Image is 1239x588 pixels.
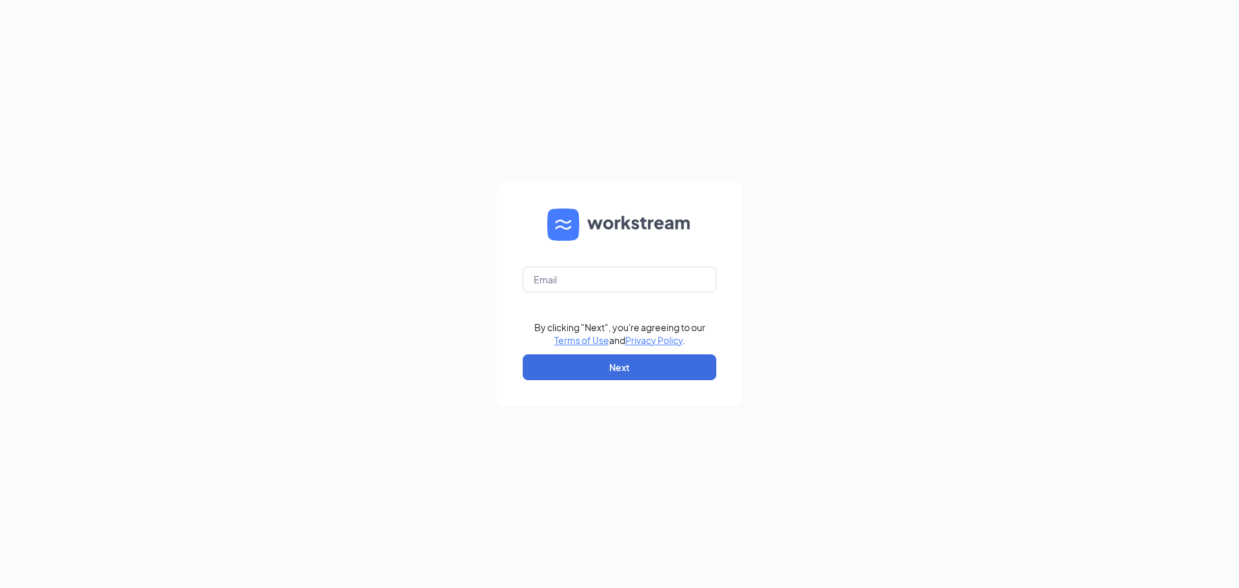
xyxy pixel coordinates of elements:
a: Terms of Use [554,334,609,346]
a: Privacy Policy [625,334,683,346]
img: WS logo and Workstream text [547,208,692,241]
div: By clicking "Next", you're agreeing to our and . [534,321,705,347]
input: Email [523,267,716,292]
button: Next [523,354,716,380]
